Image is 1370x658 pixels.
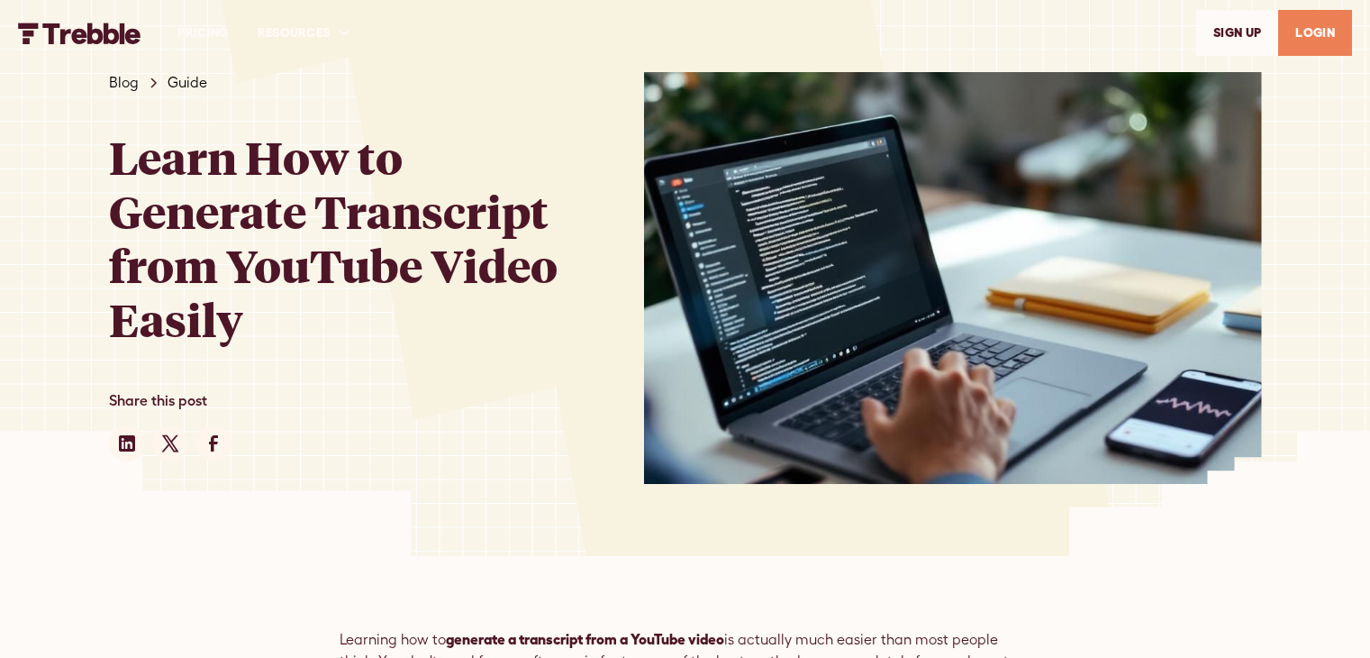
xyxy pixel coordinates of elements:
strong: generate a transcript from a YouTube video [446,631,724,647]
div: Share this post [109,389,207,411]
a: PRICING [163,2,242,64]
a: Guide [168,72,207,94]
div: RESOURCES [243,2,367,64]
h1: Learn How to Generate Transcript from YouTube Video Easily [109,130,572,346]
a: SIGn UP [1196,10,1278,56]
a: home [18,21,141,43]
div: RESOURCES [258,23,331,42]
a: LOGIN [1278,10,1352,56]
img: Trebble FM Logo [18,23,141,44]
img: Learn How to Generate Transcript from YouTube Video Easily [644,72,1262,484]
a: Blog [109,72,139,94]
